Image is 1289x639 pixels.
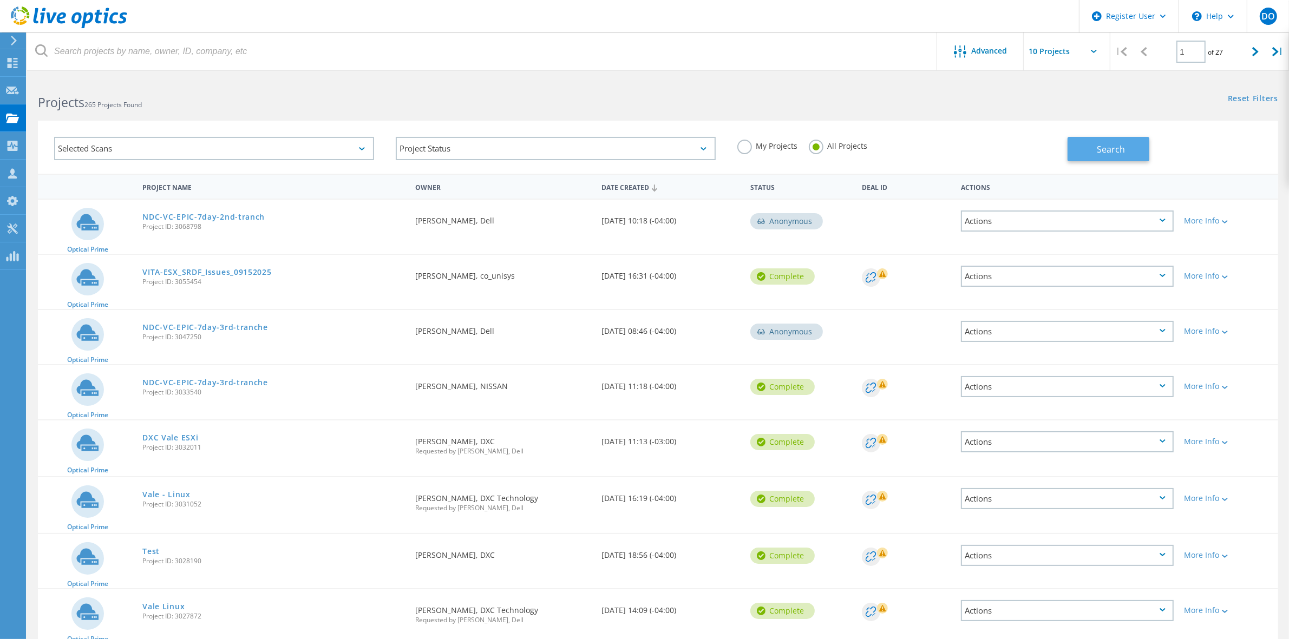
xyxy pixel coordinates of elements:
[596,255,745,291] div: [DATE] 16:31 (-04:00)
[142,444,404,451] span: Project ID: 3032011
[410,477,596,522] div: [PERSON_NAME], DXC Technology
[1228,95,1278,104] a: Reset Filters
[596,365,745,401] div: [DATE] 11:18 (-04:00)
[596,310,745,346] div: [DATE] 08:46 (-04:00)
[1185,438,1273,445] div: More Info
[1185,383,1273,390] div: More Info
[142,613,404,620] span: Project ID: 3027872
[750,548,815,564] div: Complete
[750,491,815,507] div: Complete
[142,324,268,331] a: NDC-VC-EPIC-7day-3rd-tranche
[67,524,108,530] span: Optical Prime
[596,176,745,197] div: Date Created
[410,420,596,465] div: [PERSON_NAME], DXC
[142,548,160,555] a: Test
[1185,495,1273,502] div: More Info
[596,420,745,456] div: [DATE] 11:13 (-03:00)
[750,379,815,395] div: Complete
[142,389,404,396] span: Project ID: 3033540
[142,213,265,221] a: NDC-VC-EPIC-7day-2nd-tranch
[410,534,596,570] div: [PERSON_NAME], DXC
[1261,12,1275,21] span: DO
[1185,272,1273,280] div: More Info
[54,137,374,160] div: Selected Scans
[750,213,823,229] div: Anonymous
[596,477,745,513] div: [DATE] 16:19 (-04:00)
[750,324,823,340] div: Anonymous
[137,176,410,196] div: Project Name
[396,137,716,160] div: Project Status
[961,600,1173,621] div: Actions
[415,617,591,623] span: Requested by [PERSON_NAME], Dell
[142,434,198,442] a: DXC Vale ESXi
[596,200,745,235] div: [DATE] 10:18 (-04:00)
[961,266,1173,287] div: Actions
[596,589,745,625] div: [DATE] 14:09 (-04:00)
[596,534,745,570] div: [DATE] 18:56 (-04:00)
[142,279,404,285] span: Project ID: 3055454
[809,140,868,150] label: All Projects
[856,176,956,196] div: Deal Id
[142,558,404,564] span: Project ID: 3028190
[142,491,190,498] a: Vale - Linux
[84,100,142,109] span: 265 Projects Found
[142,268,271,276] a: VITA-ESX_SRDF_Issues_09152025
[67,581,108,587] span: Optical Prime
[1110,32,1133,71] div: |
[737,140,798,150] label: My Projects
[410,589,596,634] div: [PERSON_NAME], DXC Technology
[67,301,108,308] span: Optical Prime
[11,23,127,30] a: Live Optics Dashboard
[961,210,1173,232] div: Actions
[961,376,1173,397] div: Actions
[750,603,815,619] div: Complete
[142,501,404,508] span: Project ID: 3031052
[745,176,856,196] div: Status
[1208,48,1223,57] span: of 27
[410,200,596,235] div: [PERSON_NAME], Dell
[67,467,108,473] span: Optical Prime
[1185,217,1273,225] div: More Info
[410,365,596,401] div: [PERSON_NAME], NISSAN
[1185,327,1273,335] div: More Info
[142,223,404,230] span: Project ID: 3068798
[415,505,591,511] span: Requested by [PERSON_NAME], Dell
[142,379,268,386] a: NDC-VC-EPIC-7day-3rd-tranche
[415,448,591,454] span: Requested by [PERSON_NAME], Dell
[410,176,596,196] div: Owner
[1185,607,1273,614] div: More Info
[67,412,108,418] span: Optical Prime
[67,357,108,363] span: Optical Prime
[961,545,1173,566] div: Actions
[961,321,1173,342] div: Actions
[961,488,1173,509] div: Actions
[750,268,815,285] div: Complete
[142,334,404,340] span: Project ID: 3047250
[1192,11,1202,21] svg: \n
[67,246,108,253] span: Optical Prime
[750,434,815,450] div: Complete
[142,603,185,610] a: Vale Linux
[27,32,938,70] input: Search projects by name, owner, ID, company, etc
[38,94,84,111] b: Projects
[972,47,1007,55] span: Advanced
[1097,143,1125,155] span: Search
[410,255,596,291] div: [PERSON_NAME], co_unisys
[1068,137,1149,161] button: Search
[961,431,1173,452] div: Actions
[410,310,596,346] div: [PERSON_NAME], Dell
[1185,551,1273,559] div: More Info
[1267,32,1289,71] div: |
[956,176,1179,196] div: Actions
